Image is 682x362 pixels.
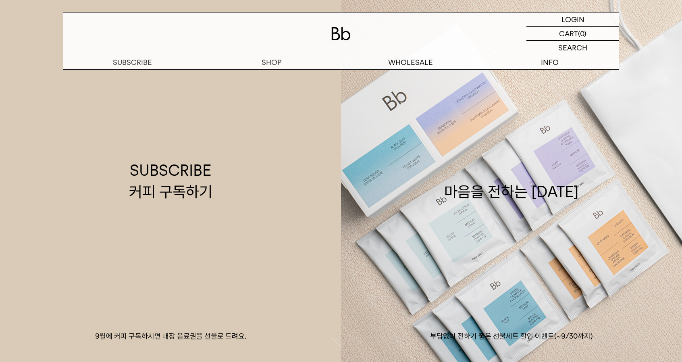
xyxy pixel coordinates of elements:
[331,27,351,40] img: 로고
[480,55,619,69] p: INFO
[63,55,202,69] a: SUBSCRIBE
[444,160,579,202] div: 마음을 전하는 [DATE]
[341,55,480,69] p: WHOLESALE
[526,12,619,27] a: LOGIN
[341,331,682,341] p: 부담없이 전하기 좋은 선물세트 할인 이벤트(~9/30까지)
[578,27,586,40] p: (0)
[202,55,341,69] a: SHOP
[558,41,587,55] p: SEARCH
[559,27,578,40] p: CART
[129,160,212,202] div: SUBSCRIBE 커피 구독하기
[526,27,619,41] a: CART (0)
[561,12,584,26] p: LOGIN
